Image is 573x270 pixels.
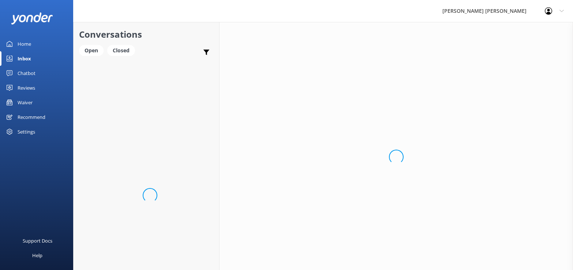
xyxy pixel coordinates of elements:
[79,27,214,41] h2: Conversations
[18,110,45,124] div: Recommend
[79,45,104,56] div: Open
[18,80,35,95] div: Reviews
[18,95,33,110] div: Waiver
[18,51,31,66] div: Inbox
[23,233,52,248] div: Support Docs
[18,37,31,51] div: Home
[32,248,42,263] div: Help
[11,12,53,25] img: yonder-white-logo.png
[79,46,107,54] a: Open
[107,46,139,54] a: Closed
[18,124,35,139] div: Settings
[107,45,135,56] div: Closed
[18,66,35,80] div: Chatbot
